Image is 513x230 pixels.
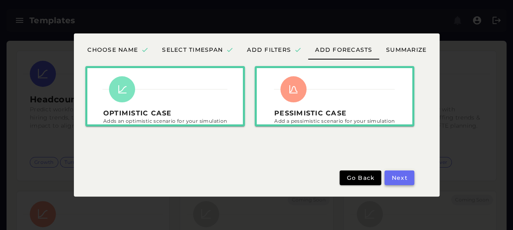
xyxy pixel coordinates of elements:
[162,46,233,53] span: Select timespan
[384,170,414,185] button: Next
[102,109,227,117] h3: Optimistic case
[87,46,149,53] span: Choose name
[102,117,227,125] p: Adds an optimistic scenario for your simulation
[385,46,426,53] span: Summarize
[391,174,407,181] span: Next
[247,46,302,53] span: Add filters
[346,174,375,181] span: Go back
[274,109,395,117] h3: Pessimistic case
[274,117,395,125] p: Add a pessimistic scenario for your simulation
[85,66,245,126] button: Optimistic caseAdds an optimistic scenario for your simulation
[340,170,381,185] button: Go back
[315,46,373,53] span: Add forecasts
[255,66,414,126] button: Pessimistic caseAdd a pessimistic scenario for your simulation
